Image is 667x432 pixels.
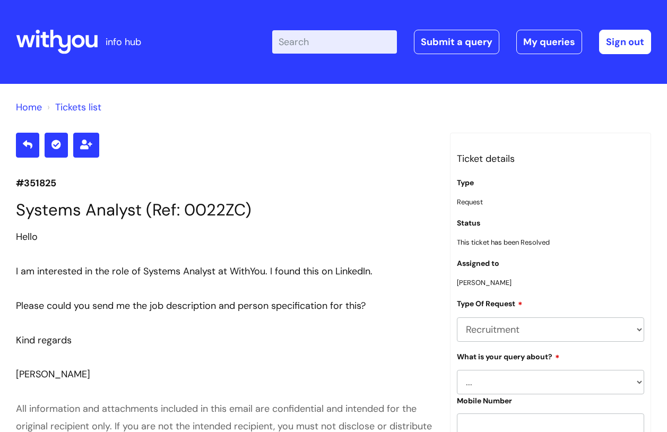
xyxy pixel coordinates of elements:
li: Solution home [16,99,42,116]
p: Request [457,196,644,208]
label: Mobile Number [457,396,512,405]
div: Kind regards [16,332,434,349]
label: Type [457,178,474,187]
div: I am interested in the role of Systems Analyst at WithYou. I found this on LinkedIn. [16,263,434,280]
label: Assigned to [457,259,499,268]
p: This ticket has been Resolved [457,236,644,248]
label: Type Of Request [457,298,523,308]
a: Home [16,101,42,114]
input: Search [272,30,397,54]
label: Status [457,219,480,228]
h1: Systems Analyst (Ref: 0022ZC) [16,200,434,220]
label: What is your query about? [457,351,560,361]
div: Hello [16,228,434,383]
div: | - [272,30,651,54]
p: info hub [106,33,141,50]
p: #351825 [16,175,434,192]
a: Tickets list [55,101,101,114]
a: Sign out [599,30,651,54]
a: Submit a query [414,30,499,54]
h3: Ticket details [457,150,644,167]
a: My queries [516,30,582,54]
div: [PERSON_NAME] [16,349,434,383]
li: Tickets list [45,99,101,116]
div: Please could you send me the job description and person specification for this? [16,297,434,314]
p: [PERSON_NAME] [457,277,644,289]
